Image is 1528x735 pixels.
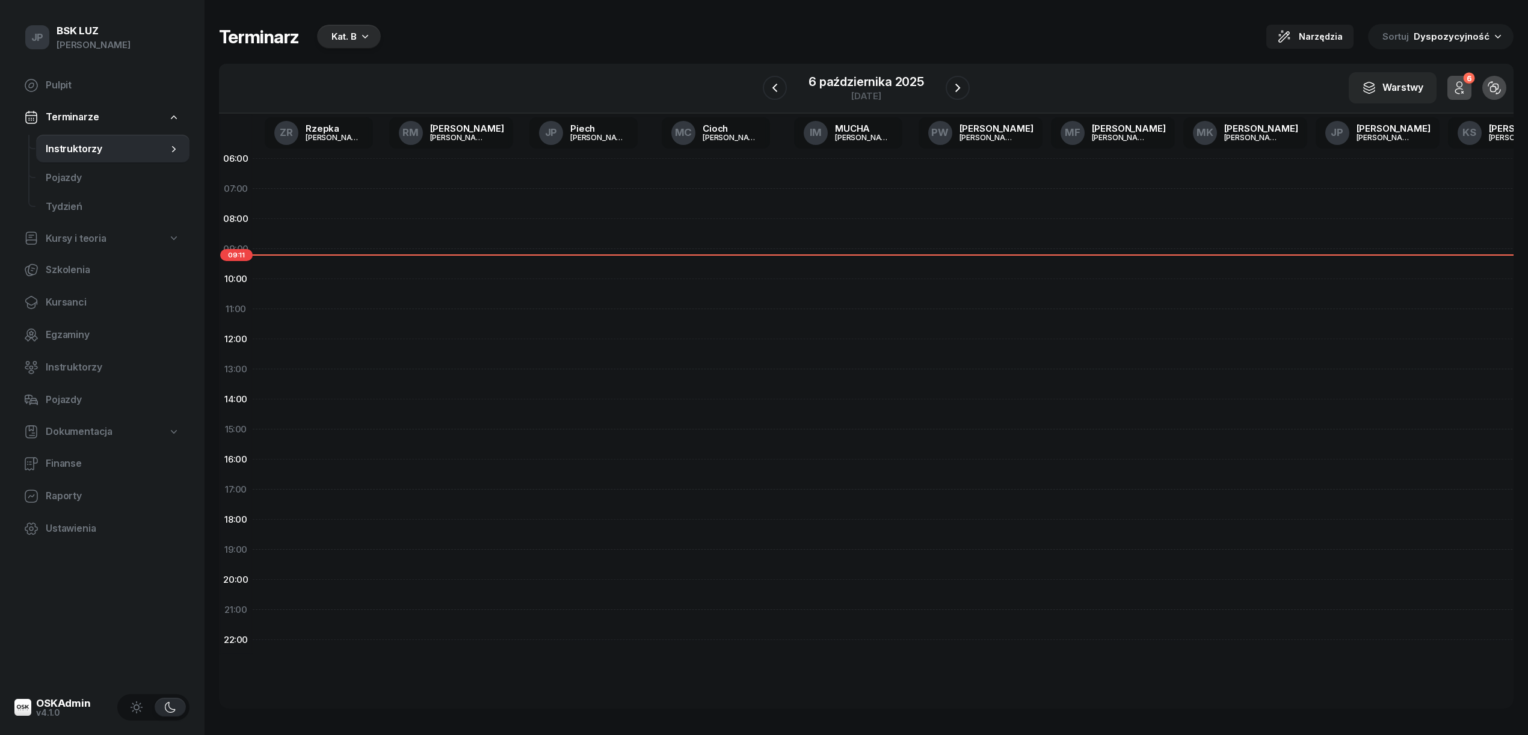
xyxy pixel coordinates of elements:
a: MK[PERSON_NAME][PERSON_NAME] [1183,117,1308,149]
div: [PERSON_NAME] [57,37,131,53]
a: Dokumentacja [14,418,189,446]
button: Warstwy [1349,72,1437,103]
div: Cioch [703,124,760,133]
div: 22:00 [219,625,253,655]
a: Tydzień [36,192,189,221]
span: Kursanci [46,295,180,310]
div: 12:00 [219,324,253,354]
div: 10:00 [219,264,253,294]
span: Raporty [46,488,180,504]
div: 09:00 [219,234,253,264]
a: Pojazdy [14,386,189,414]
a: Terminarze [14,103,189,131]
div: [PERSON_NAME] [306,134,363,141]
button: 6 [1447,76,1471,100]
div: 16:00 [219,444,253,475]
div: 17:00 [219,475,253,505]
div: [PERSON_NAME] [1224,124,1298,133]
div: [PERSON_NAME] [1357,134,1414,141]
a: MCCioch[PERSON_NAME] [662,117,770,149]
div: 08:00 [219,204,253,234]
a: JPPiech[PERSON_NAME] [529,117,638,149]
a: Pulpit [14,71,189,100]
div: [PERSON_NAME] [703,134,760,141]
span: Narzędzia [1299,29,1343,44]
div: Piech [570,124,628,133]
div: MUCHA [835,124,893,133]
a: ZRRzepka[PERSON_NAME] [265,117,373,149]
span: PW [931,128,949,138]
div: 18:00 [219,505,253,535]
span: Instruktorzy [46,360,180,375]
div: 15:00 [219,414,253,444]
div: 13:00 [219,354,253,384]
a: PW[PERSON_NAME][PERSON_NAME] [919,117,1043,149]
div: 6 października 2025 [809,76,924,88]
a: Ustawienia [14,514,189,543]
button: Kat. B [313,25,381,49]
span: Egzaminy [46,327,180,343]
div: BSK LUZ [57,26,131,36]
div: 19:00 [219,535,253,565]
span: JP [1331,128,1343,138]
span: Pojazdy [46,392,180,408]
span: RM [402,128,419,138]
a: Egzaminy [14,321,189,349]
a: JP[PERSON_NAME][PERSON_NAME] [1316,117,1440,149]
div: 20:00 [219,565,253,595]
span: Instruktorzy [46,141,168,157]
span: Terminarze [46,109,99,125]
a: Pojazdy [36,164,189,192]
a: Kursy i teoria [14,225,189,253]
div: 06:00 [219,144,253,174]
span: MC [675,128,692,138]
h1: Terminarz [219,26,299,48]
div: 11:00 [219,294,253,324]
img: logo-xs@2x.png [14,699,31,716]
a: MF[PERSON_NAME][PERSON_NAME] [1051,117,1175,149]
a: Szkolenia [14,256,189,284]
span: MF [1065,128,1080,138]
a: Kursanci [14,288,189,317]
span: Finanse [46,456,180,472]
span: Szkolenia [46,262,180,278]
span: JP [31,32,44,43]
div: Kat. B [331,29,357,44]
span: MK [1197,128,1213,138]
button: Narzędzia [1266,25,1354,49]
a: IMMUCHA[PERSON_NAME] [794,117,902,149]
button: Sortuj Dyspozycyjność [1368,24,1514,49]
span: 09:11 [220,249,253,261]
span: Dyspozycyjność [1414,31,1489,42]
span: Pojazdy [46,170,180,186]
span: Dokumentacja [46,424,112,440]
div: [PERSON_NAME] [1224,134,1282,141]
a: Raporty [14,482,189,511]
div: [PERSON_NAME] [570,134,628,141]
span: Pulpit [46,78,180,93]
a: Instruktorzy [14,353,189,382]
div: 14:00 [219,384,253,414]
div: [PERSON_NAME] [430,134,488,141]
span: ZR [280,128,293,138]
span: Sortuj [1382,29,1411,45]
span: Tydzień [46,199,180,215]
span: Ustawienia [46,521,180,537]
span: Kursy i teoria [46,231,106,247]
span: IM [810,128,822,138]
a: Finanse [14,449,189,478]
div: [DATE] [809,91,924,100]
div: OSKAdmin [36,698,91,709]
div: [PERSON_NAME] [1092,124,1166,133]
div: Warstwy [1362,80,1423,96]
div: v4.1.0 [36,709,91,717]
div: 07:00 [219,174,253,204]
div: Rzepka [306,124,363,133]
a: Instruktorzy [36,135,189,164]
div: [PERSON_NAME] [1357,124,1431,133]
span: KS [1462,128,1476,138]
div: [PERSON_NAME] [835,134,893,141]
div: [PERSON_NAME] [430,124,504,133]
div: [PERSON_NAME] [960,134,1017,141]
div: 21:00 [219,595,253,625]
